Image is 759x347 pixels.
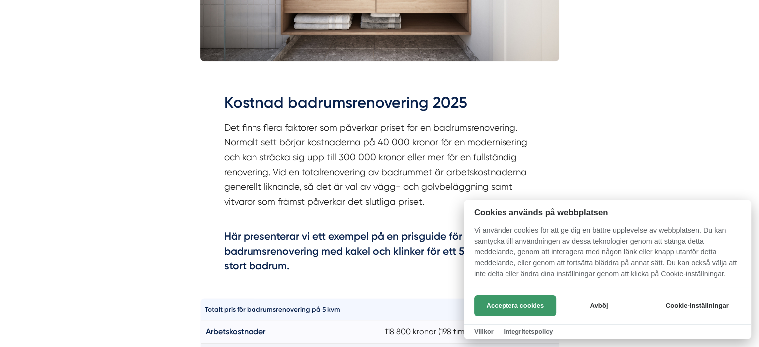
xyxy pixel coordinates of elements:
h2: Cookies används på webbplatsen [464,208,751,217]
p: Vi använder cookies för att ge dig en bättre upplevelse av webbplatsen. Du kan samtycka till anvä... [464,225,751,286]
a: Integritetspolicy [504,328,553,335]
button: Acceptera cookies [474,295,556,316]
a: Villkor [474,328,494,335]
button: Avböj [559,295,639,316]
button: Cookie-inställningar [653,295,741,316]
